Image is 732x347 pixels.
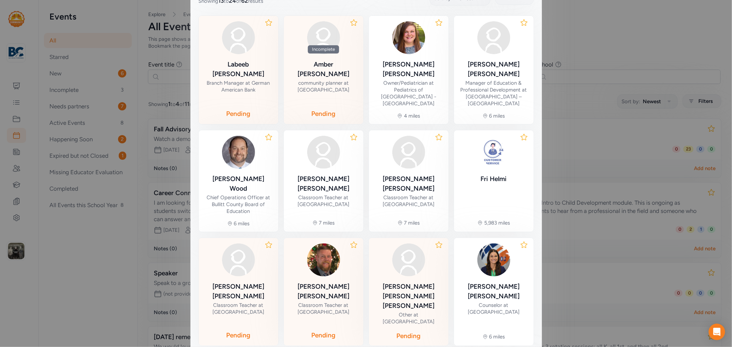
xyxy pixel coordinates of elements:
[374,60,443,79] div: [PERSON_NAME] [PERSON_NAME]
[307,136,340,169] img: avatar38fbb18c.svg
[204,60,273,79] div: Labeeb [PERSON_NAME]
[460,302,528,315] div: Counselor at [GEOGRAPHIC_DATA]
[226,331,251,340] div: Pending
[307,243,340,276] img: G4UpagEShCru1drqeKcg
[289,302,358,315] div: Classroom Teacher at [GEOGRAPHIC_DATA]
[204,80,273,93] div: Branch Manager at German American Bank
[392,21,425,54] img: 1SGu6XZYQ2ny2l5W5whc
[489,333,505,340] div: 6 miles
[374,174,443,193] div: [PERSON_NAME] [PERSON_NAME]
[204,194,273,215] div: Chief Operations Officer at Bullitt County Board of Education
[222,21,255,54] img: avatar38fbb18c.svg
[204,302,273,315] div: Classroom Teacher at [GEOGRAPHIC_DATA]
[222,243,255,276] img: avatar38fbb18c.svg
[460,80,528,107] div: Manager of Education & Professional Development at [GEOGRAPHIC_DATA] – [GEOGRAPHIC_DATA]
[460,60,528,79] div: [PERSON_NAME] [PERSON_NAME]
[709,324,725,340] div: Open Intercom Messenger
[477,136,510,169] img: uTqCXufmSQ6zr20Ynwih
[374,282,443,311] div: [PERSON_NAME] [PERSON_NAME] [PERSON_NAME]
[374,311,443,325] div: Other at [GEOGRAPHIC_DATA]
[234,220,250,227] div: 6 miles
[392,243,425,276] img: avatar38fbb18c.svg
[289,60,358,79] div: Amber [PERSON_NAME]
[289,174,358,193] div: [PERSON_NAME] [PERSON_NAME]
[489,112,505,119] div: 6 miles
[319,219,335,226] div: 7 miles
[222,136,255,169] img: 6bHKBkV8SRuMdwFIhfNi
[460,282,528,301] div: [PERSON_NAME] [PERSON_NAME]
[374,80,443,107] div: Owner/Pediatrician at Pediatrics of [GEOGRAPHIC_DATA] - [GEOGRAPHIC_DATA]
[204,174,273,193] div: [PERSON_NAME] Wood
[374,194,443,208] div: Classroom Teacher at [GEOGRAPHIC_DATA]
[481,174,507,184] div: Fri Helmi
[289,80,358,93] div: community planner at [GEOGRAPHIC_DATA]
[397,331,421,341] div: Pending
[404,112,420,119] div: 4 miles
[312,109,336,119] div: Pending
[226,109,251,119] div: Pending
[289,282,358,301] div: [PERSON_NAME] [PERSON_NAME]
[392,136,425,169] img: avatar38fbb18c.svg
[484,219,510,226] div: 5,983 miles
[477,21,510,54] img: avatar38fbb18c.svg
[312,331,336,340] div: Pending
[289,194,358,208] div: Classroom Teacher at [GEOGRAPHIC_DATA]
[477,243,510,276] img: 4FgtPXRYQTOEXKi8bj00
[204,282,273,301] div: [PERSON_NAME] [PERSON_NAME]
[404,219,420,226] div: 7 miles
[307,21,340,54] img: avatar38fbb18c.svg
[308,45,339,53] div: Incomplete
